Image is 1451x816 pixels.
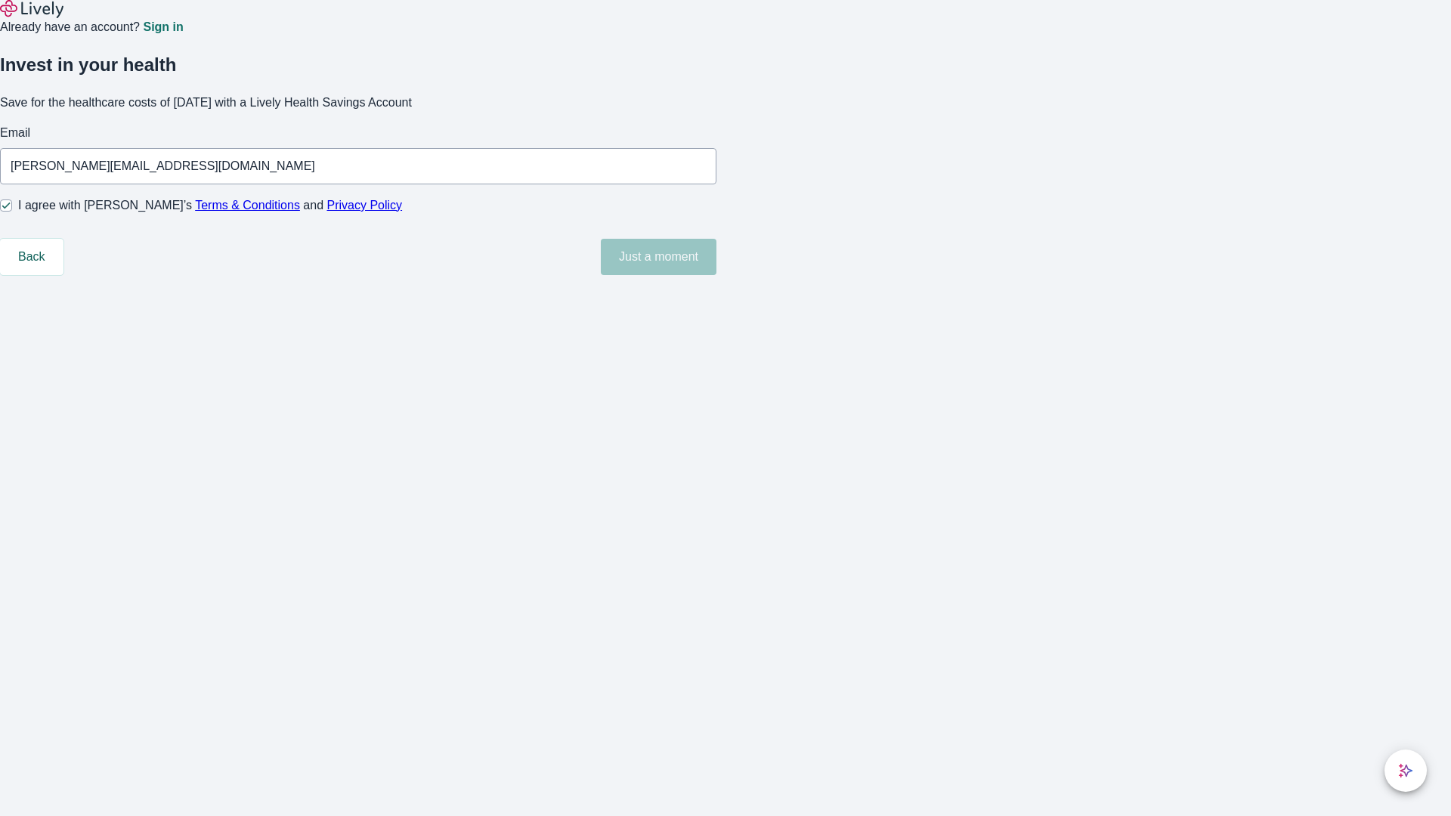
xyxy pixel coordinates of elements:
[1384,750,1427,792] button: chat
[18,196,402,215] span: I agree with [PERSON_NAME]’s and
[195,199,300,212] a: Terms & Conditions
[143,21,183,33] a: Sign in
[327,199,403,212] a: Privacy Policy
[1398,763,1413,778] svg: Lively AI Assistant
